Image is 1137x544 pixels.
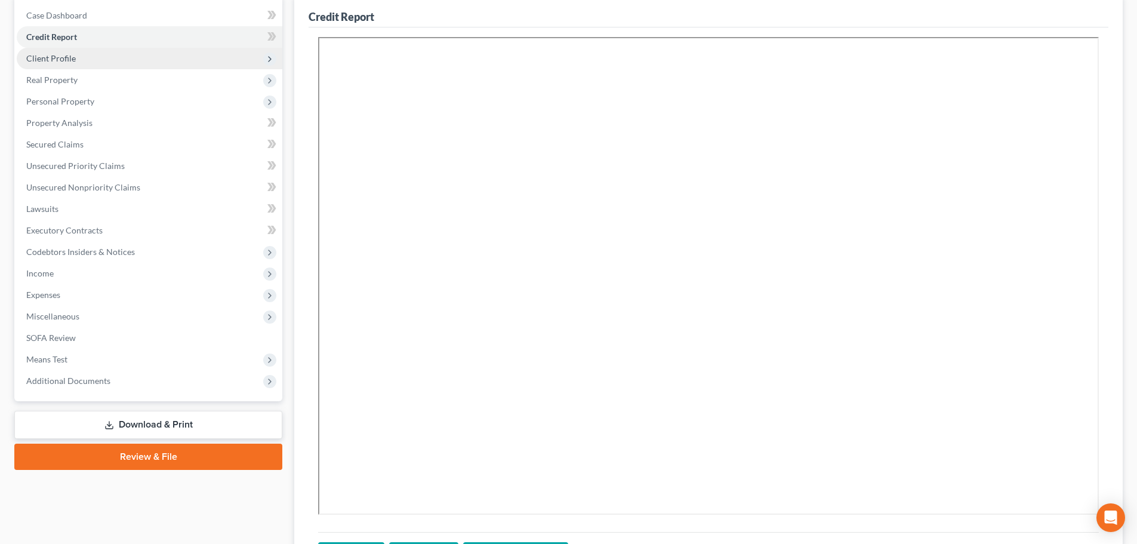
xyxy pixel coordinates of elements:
span: Lawsuits [26,204,58,214]
span: Miscellaneous [26,311,79,321]
span: Expenses [26,290,60,300]
span: Client Profile [26,53,76,63]
a: Credit Report [17,26,282,48]
span: Real Property [26,75,78,85]
div: Credit Report [309,10,374,24]
a: SOFA Review [17,327,282,349]
span: Unsecured Nonpriority Claims [26,182,140,192]
span: Property Analysis [26,118,93,128]
span: Means Test [26,354,67,364]
a: Unsecured Priority Claims [17,155,282,177]
span: Unsecured Priority Claims [26,161,125,171]
a: Download & Print [14,411,282,439]
a: Secured Claims [17,134,282,155]
span: Credit Report [26,32,77,42]
span: Income [26,268,54,278]
a: Executory Contracts [17,220,282,241]
span: Secured Claims [26,139,84,149]
span: Personal Property [26,96,94,106]
a: Lawsuits [17,198,282,220]
a: Case Dashboard [17,5,282,26]
span: SOFA Review [26,333,76,343]
a: Unsecured Nonpriority Claims [17,177,282,198]
span: Executory Contracts [26,225,103,235]
a: Property Analysis [17,112,282,134]
span: Case Dashboard [26,10,87,20]
span: Additional Documents [26,376,110,386]
a: Review & File [14,444,282,470]
span: Codebtors Insiders & Notices [26,247,135,257]
div: Open Intercom Messenger [1096,503,1125,532]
